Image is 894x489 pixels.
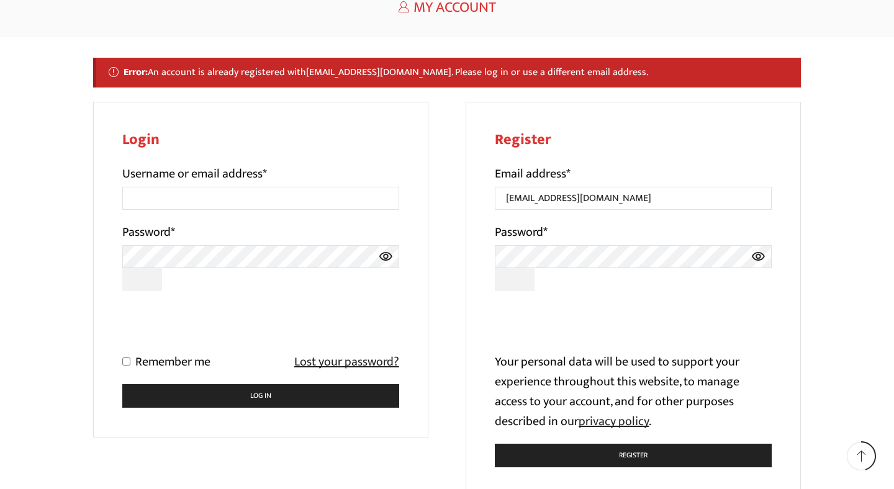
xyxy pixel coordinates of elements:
a: Lost your password? [294,352,399,372]
h2: Register [495,131,772,149]
li: An account is already registered with [EMAIL_ADDRESS][DOMAIN_NAME] . Please log in or use a diffe... [124,65,789,79]
button: Show password [122,268,162,291]
a: privacy policy [579,411,649,432]
label: Password [495,222,548,242]
p: Your personal data will be used to support your experience throughout this website, to manage acc... [495,352,772,431]
input: Remember me [122,357,130,366]
button: Log in [122,384,399,408]
label: Username or email address [122,164,267,184]
button: Show password [495,268,535,291]
strong: Error: [124,64,148,80]
span: Remember me [135,351,210,372]
button: Register [495,444,772,468]
label: Password [122,222,175,242]
iframe: reCAPTCHA [122,303,311,352]
iframe: reCAPTCHA [495,303,684,352]
h2: Login [122,131,399,149]
label: Email address [495,164,571,184]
